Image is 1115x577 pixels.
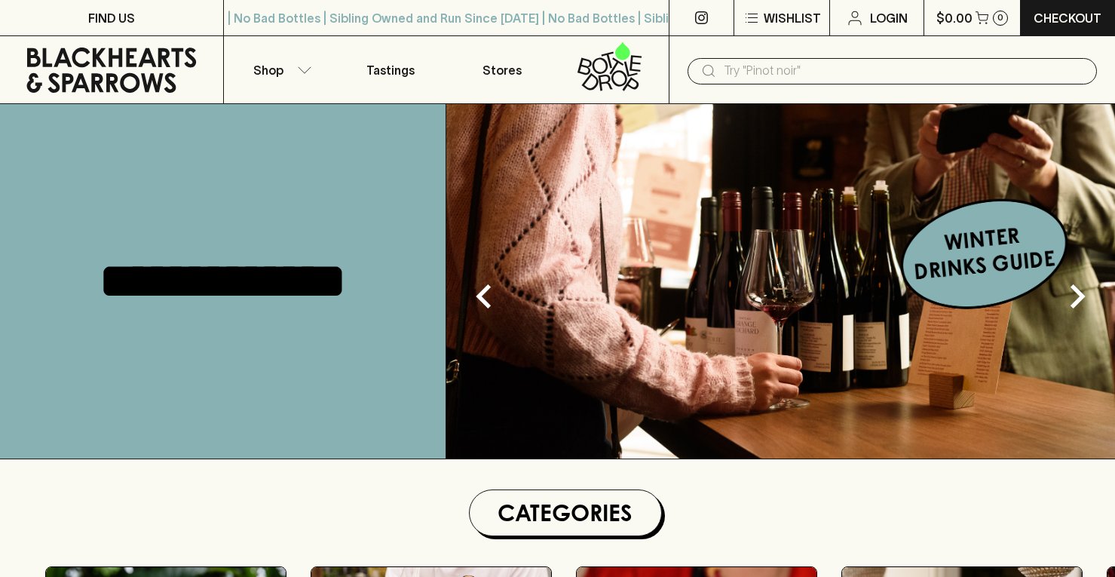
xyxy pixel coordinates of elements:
[454,266,514,327] button: Previous
[476,496,655,529] h1: Categories
[88,9,135,27] p: FIND US
[366,61,415,79] p: Tastings
[482,61,522,79] p: Stores
[446,36,558,103] a: Stores
[1034,9,1101,27] p: Checkout
[997,14,1003,22] p: 0
[724,59,1085,83] input: Try "Pinot noir"
[1047,266,1107,327] button: Next
[870,9,908,27] p: Login
[936,9,973,27] p: $0.00
[253,61,283,79] p: Shop
[224,36,335,103] button: Shop
[446,104,1115,459] img: optimise
[335,36,446,103] a: Tastings
[764,9,821,27] p: Wishlist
